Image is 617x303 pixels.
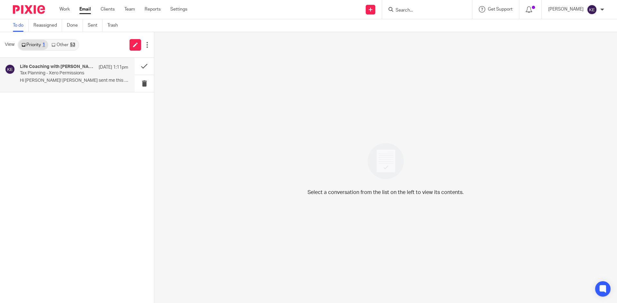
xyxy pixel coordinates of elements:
img: svg%3E [587,4,597,15]
a: Other53 [48,40,78,50]
a: Sent [88,19,103,32]
a: Done [67,19,83,32]
a: Clients [101,6,115,13]
a: Reports [145,6,161,13]
h4: Life Coaching with [PERSON_NAME] [PERSON_NAME], Me [20,64,95,70]
p: Select a conversation from the list on the left to view its contents. [308,189,464,196]
input: Search [395,8,453,13]
a: Reassigned [33,19,62,32]
img: svg%3E [5,64,15,74]
div: 1 [42,43,45,47]
p: Hi [PERSON_NAME]! [PERSON_NAME] sent me this email below - is... [20,78,128,83]
a: Email [79,6,91,13]
p: [DATE] 1:11pm [99,64,128,71]
p: Tax Planning - Xero Permissions [20,71,107,76]
a: To do [13,19,29,32]
a: Priority1 [18,40,48,50]
img: image [363,139,408,183]
span: Get Support [488,7,513,12]
a: Settings [170,6,187,13]
span: View [5,41,14,48]
p: [PERSON_NAME] [548,6,584,13]
a: Trash [107,19,123,32]
a: Work [59,6,70,13]
div: 53 [70,43,75,47]
a: Team [124,6,135,13]
img: Pixie [13,5,45,14]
